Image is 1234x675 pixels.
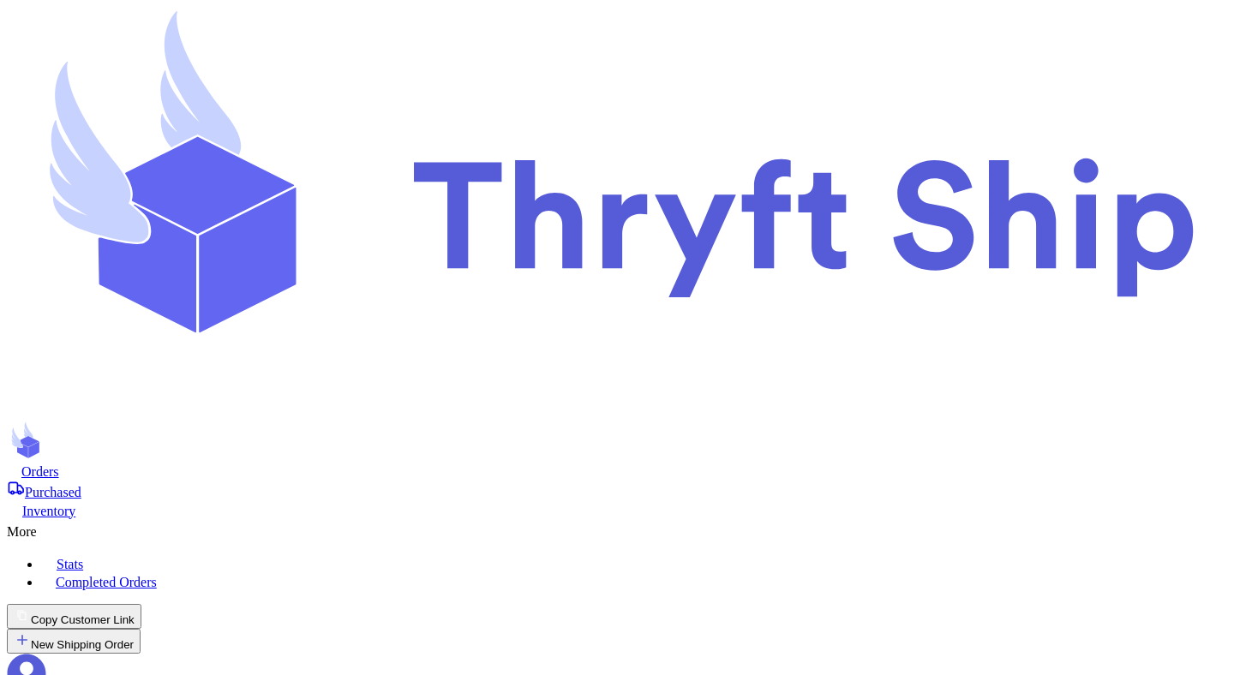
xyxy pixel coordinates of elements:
div: More [7,519,1227,540]
a: Orders [7,463,1227,480]
button: New Shipping Order [7,629,141,654]
a: Inventory [7,500,1227,519]
span: Completed Orders [56,575,157,589]
a: Completed Orders [41,572,1227,590]
span: Purchased [25,485,81,499]
a: Purchased [7,480,1227,500]
span: Stats [57,557,83,571]
a: Stats [41,553,1227,572]
button: Copy Customer Link [7,604,141,629]
span: Inventory [22,504,75,518]
span: Orders [21,464,59,479]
